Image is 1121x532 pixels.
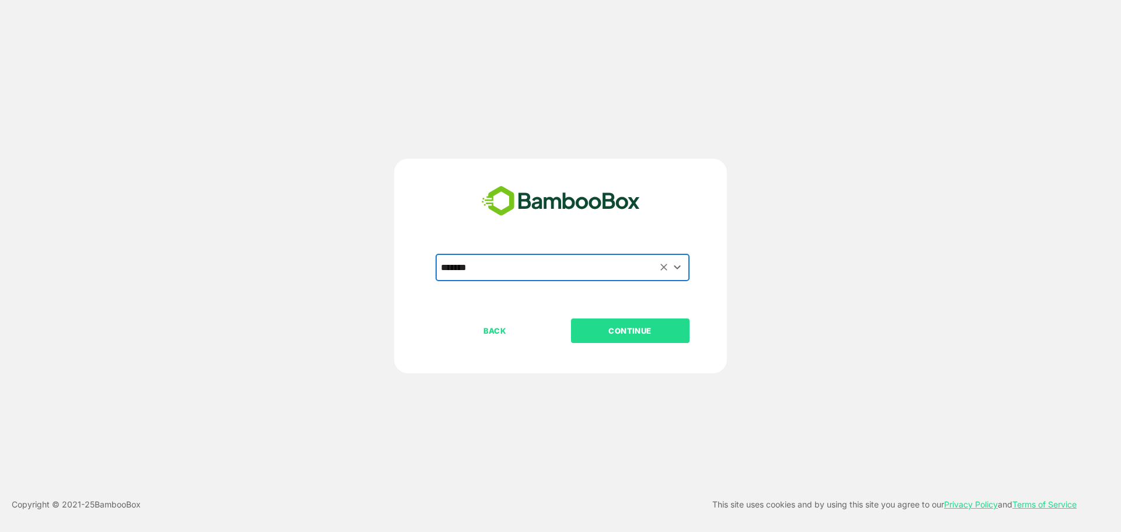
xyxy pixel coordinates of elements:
[944,499,998,509] a: Privacy Policy
[572,324,688,337] p: CONTINUE
[1012,499,1077,509] a: Terms of Service
[475,182,646,220] img: bamboobox
[436,318,554,343] button: BACK
[712,498,1077,512] p: This site uses cookies and by using this site you agree to our and
[571,318,690,343] button: CONTINUE
[12,498,141,512] p: Copyright © 2021- 25 BambooBox
[670,260,685,275] button: Open
[437,324,553,337] p: BACK
[657,261,671,274] button: Clear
